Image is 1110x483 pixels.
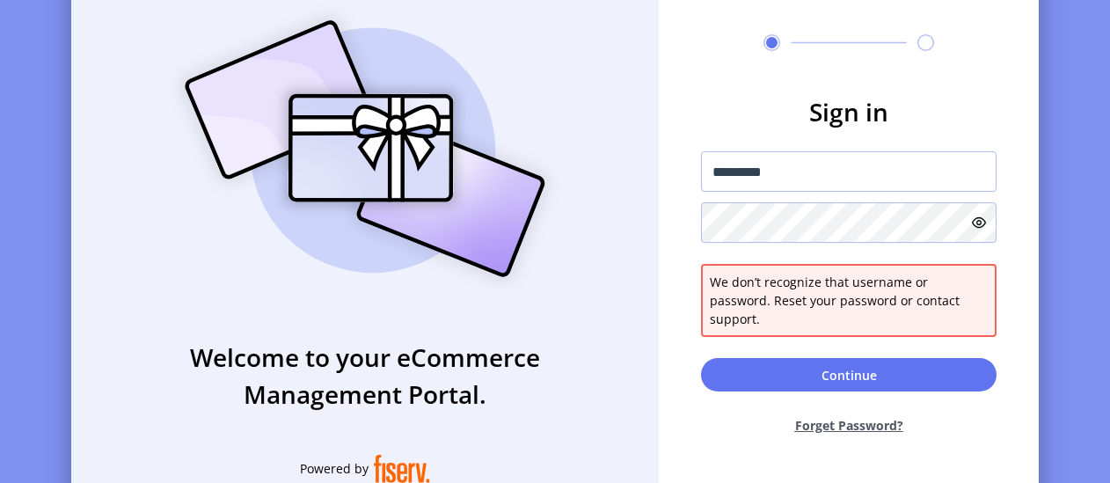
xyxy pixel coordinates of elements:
button: Continue [701,358,997,392]
img: card_Illustration.svg [158,1,572,296]
h3: Welcome to your eCommerce Management Portal. [71,339,659,413]
span: We don’t recognize that username or password. Reset your password or contact support. [710,273,988,328]
button: Forget Password? [701,402,997,449]
span: Powered by [300,459,369,478]
h3: Sign in [701,93,997,130]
